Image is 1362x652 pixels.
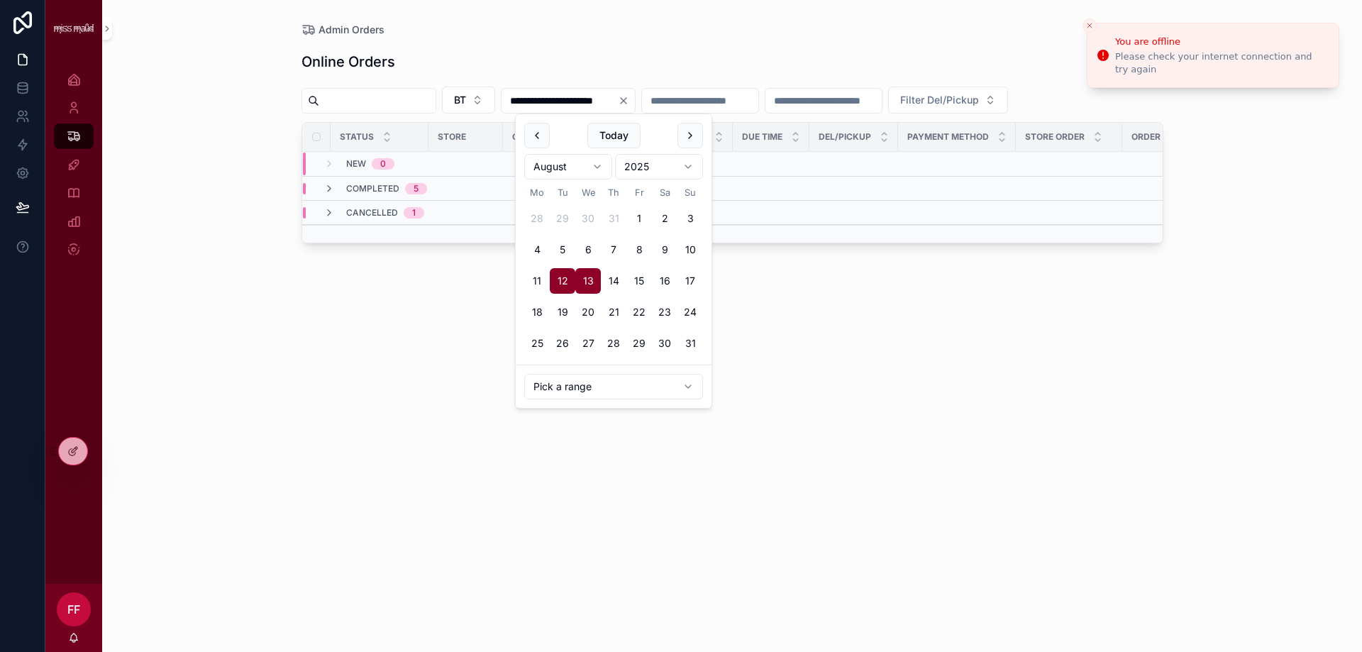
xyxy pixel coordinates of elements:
button: Thursday, 7 August 2025 [601,237,626,263]
button: Wednesday, 20 August 2025 [575,299,601,325]
button: Friday, 15 August 2025 [626,268,652,294]
button: Tuesday, 26 August 2025 [550,331,575,356]
div: 5 [414,183,419,194]
button: Tuesday, 5 August 2025 [550,237,575,263]
span: Cancelled [346,207,398,219]
button: Monday, 28 July 2025 [524,206,550,231]
button: Wednesday, 30 July 2025 [575,206,601,231]
span: Status [340,131,374,143]
button: Sunday, 10 August 2025 [677,237,703,263]
div: Please check your internet connection and try again [1115,50,1327,76]
a: Admin Orders [301,23,384,37]
button: Sunday, 17 August 2025 [677,268,703,294]
button: Close toast [1083,18,1097,33]
button: Friday, 1 August 2025 [626,206,652,231]
button: Sunday, 24 August 2025 [677,299,703,325]
button: Wednesday, 6 August 2025 [575,237,601,263]
span: Order Placed [1131,131,1197,143]
th: Saturday [652,185,677,200]
button: Select Button [888,87,1008,114]
span: Due Time [742,131,782,143]
span: Order # [512,131,549,143]
button: Saturday, 30 August 2025 [652,331,677,356]
button: Tuesday, 29 July 2025 [550,206,575,231]
button: Friday, 22 August 2025 [626,299,652,325]
div: You are offline [1115,35,1327,49]
span: Store Order [1025,131,1085,143]
button: Monday, 11 August 2025 [524,268,550,294]
button: Thursday, 31 July 2025 [601,206,626,231]
button: Tuesday, 12 August 2025, selected [550,268,575,294]
span: Payment Method [907,131,989,143]
th: Monday [524,185,550,200]
table: August 2025 [524,185,703,356]
button: Sunday, 31 August 2025 [677,331,703,356]
span: Completed [346,183,399,194]
h1: Online Orders [301,52,395,72]
button: Monday, 25 August 2025 [524,331,550,356]
button: Thursday, 21 August 2025 [601,299,626,325]
button: Monday, 18 August 2025 [524,299,550,325]
span: Del/Pickup [819,131,871,143]
button: Friday, 8 August 2025 [626,237,652,263]
button: Friday, 29 August 2025 [626,331,652,356]
button: Saturday, 23 August 2025 [652,299,677,325]
th: Friday [626,185,652,200]
span: New [346,158,366,170]
button: Thursday, 14 August 2025 [601,268,626,294]
th: Tuesday [550,185,575,200]
button: Wednesday, 27 August 2025 [575,331,601,356]
button: Today, Wednesday, 13 August 2025, selected [575,268,601,294]
th: Sunday [677,185,703,200]
img: App logo [54,23,94,33]
span: BT [454,93,466,107]
button: Clear [618,95,635,106]
span: Store [438,131,466,143]
button: Thursday, 28 August 2025 [601,331,626,356]
div: 1 [412,207,416,219]
th: Wednesday [575,185,601,200]
button: Saturday, 16 August 2025 [652,268,677,294]
th: Thursday [601,185,626,200]
button: Today [587,123,641,148]
span: Filter Del/Pickup [900,93,979,107]
div: 0 [380,158,386,170]
span: Admin Orders [319,23,384,37]
button: Saturday, 2 August 2025 [652,206,677,231]
button: Tuesday, 19 August 2025 [550,299,575,325]
button: Monday, 4 August 2025 [524,237,550,263]
button: Saturday, 9 August 2025 [652,237,677,263]
button: Relative time [524,374,703,399]
span: FF [67,601,80,618]
button: Sunday, 3 August 2025 [677,206,703,231]
div: scrollable content [45,57,102,281]
button: Select Button [442,87,495,114]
